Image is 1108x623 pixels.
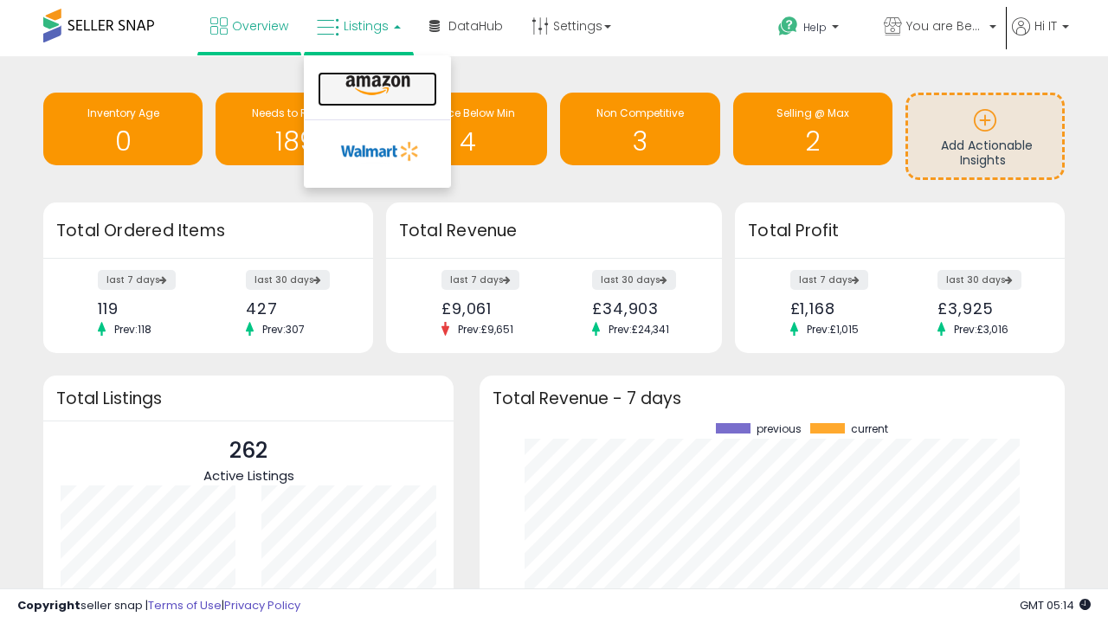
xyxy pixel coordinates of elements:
span: Prev: 307 [254,322,313,337]
span: Prev: £3,016 [945,322,1017,337]
span: current [851,423,888,435]
div: £9,061 [441,299,541,318]
label: last 30 days [937,270,1021,290]
a: Selling @ Max 2 [733,93,892,165]
a: Non Competitive 3 [560,93,719,165]
h3: Total Revenue - 7 days [493,392,1052,405]
h3: Total Revenue [399,219,709,243]
div: 119 [98,299,195,318]
span: Inventory Age [87,106,159,120]
span: Listings [344,17,389,35]
span: Prev: £1,015 [798,322,867,337]
label: last 30 days [592,270,676,290]
h1: 2 [742,127,884,156]
h1: 4 [396,127,538,156]
span: Overview [232,17,288,35]
span: Hi IT [1034,17,1057,35]
a: BB Price Below Min 4 [388,93,547,165]
span: Needs to Reprice [252,106,339,120]
span: 2025-09-9 05:14 GMT [1020,597,1091,613]
a: Add Actionable Insights [908,95,1062,177]
h3: Total Profit [748,219,1052,243]
span: Prev: 118 [106,322,160,337]
h1: 0 [52,127,194,156]
span: Active Listings [203,466,294,485]
div: £1,168 [790,299,887,318]
span: Selling @ Max [776,106,849,120]
span: Prev: £24,341 [600,322,678,337]
span: You are Beautiful ([GEOGRAPHIC_DATA]) [906,17,984,35]
div: £34,903 [592,299,692,318]
span: Help [803,20,827,35]
h1: 189 [224,127,366,156]
label: last 7 days [98,270,176,290]
h1: 3 [569,127,711,156]
div: seller snap | | [17,598,300,614]
h3: Total Listings [56,392,441,405]
label: last 7 days [441,270,519,290]
i: Get Help [777,16,799,37]
a: Terms of Use [148,597,222,613]
span: Non Competitive [596,106,684,120]
p: 262 [203,434,294,467]
span: BB Price Below Min [420,106,515,120]
label: last 7 days [790,270,868,290]
a: Privacy Policy [224,597,300,613]
a: Hi IT [1012,17,1069,56]
strong: Copyright [17,597,81,613]
label: last 30 days [246,270,330,290]
div: £3,925 [937,299,1034,318]
span: Prev: £9,651 [449,322,522,337]
a: Help [764,3,868,56]
a: Needs to Reprice 189 [216,93,375,165]
div: 427 [246,299,343,318]
span: DataHub [448,17,503,35]
span: Add Actionable Insights [941,137,1033,170]
h3: Total Ordered Items [56,219,360,243]
a: Inventory Age 0 [43,93,203,165]
span: previous [757,423,802,435]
